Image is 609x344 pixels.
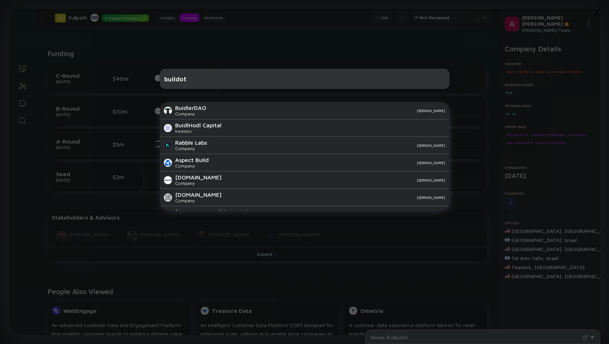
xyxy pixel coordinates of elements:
[175,181,221,186] div: Company
[215,161,445,165] div: [DOMAIN_NAME]
[175,122,221,128] div: BuidlHodl Capital
[175,163,209,169] div: Company
[175,174,221,181] div: [DOMAIN_NAME]
[175,146,207,151] div: Company
[175,191,221,198] div: [DOMAIN_NAME]
[175,128,221,134] div: Investor
[175,139,207,146] div: Rabble Labs
[175,209,248,215] div: [DOMAIN_NAME] (YC W22)
[212,109,445,113] div: [DOMAIN_NAME]
[175,111,206,116] div: Company
[227,178,445,182] div: [DOMAIN_NAME]
[227,195,445,200] div: [DOMAIN_NAME]
[175,198,221,203] div: Company
[175,105,206,111] div: BuidlerDAO
[175,157,209,163] div: Aspect Build
[213,143,445,148] div: [DOMAIN_NAME]
[164,72,445,85] input: Search Company or Investor...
